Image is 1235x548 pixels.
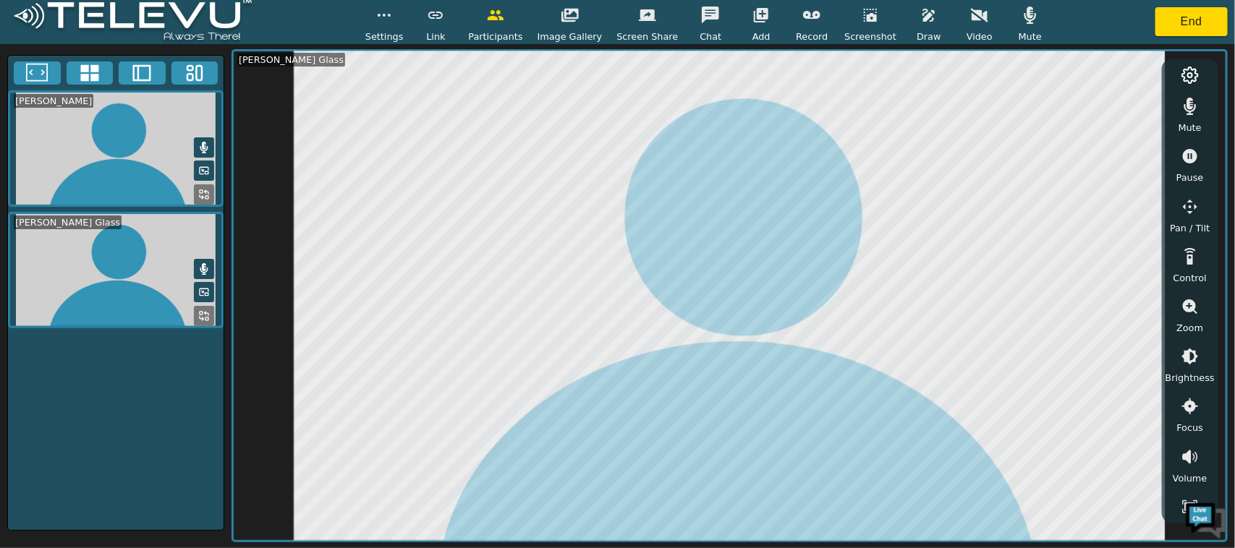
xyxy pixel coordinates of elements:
button: Replace Feed [194,306,214,326]
span: Link [426,30,445,43]
textarea: Type your message and hit 'Enter' [7,395,276,445]
span: Mute [1019,30,1042,43]
button: Fullscreen [14,61,61,85]
span: Participants [468,30,522,43]
div: [PERSON_NAME] Glass [237,53,345,67]
span: Brightness [1166,371,1215,385]
span: Focus [1177,421,1204,434]
button: Mute [194,259,214,279]
div: [PERSON_NAME] Glass [14,215,122,229]
div: [PERSON_NAME] [14,94,93,108]
span: We're online! [84,182,200,328]
img: Chat Widget [1184,497,1228,541]
img: d_736959983_company_1615157101543_736959983 [25,67,61,103]
span: Screen Share [616,30,678,43]
span: Add [752,30,771,43]
button: End [1155,7,1228,36]
span: Draw [917,30,941,43]
button: Picture in Picture [194,160,214,181]
div: Minimize live chat window [237,7,272,42]
span: Record [796,30,828,43]
span: Mute [1179,121,1202,134]
button: Replace Feed [194,184,214,205]
span: Video [967,30,993,43]
span: Settings [365,30,404,43]
span: Pan / Tilt [1170,221,1210,235]
span: Chat [700,30,721,43]
span: Volume [1173,471,1208,485]
div: Chat with us now [75,76,243,95]
button: Mute [194,137,214,158]
span: Zoom [1176,321,1203,335]
button: 4x4 [67,61,114,85]
button: Two Window Medium [119,61,166,85]
span: Screenshot [844,30,896,43]
span: Image Gallery [538,30,603,43]
button: Picture in Picture [194,282,214,302]
span: Control [1174,271,1207,285]
span: Pause [1176,171,1204,184]
button: Three Window Medium [171,61,218,85]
